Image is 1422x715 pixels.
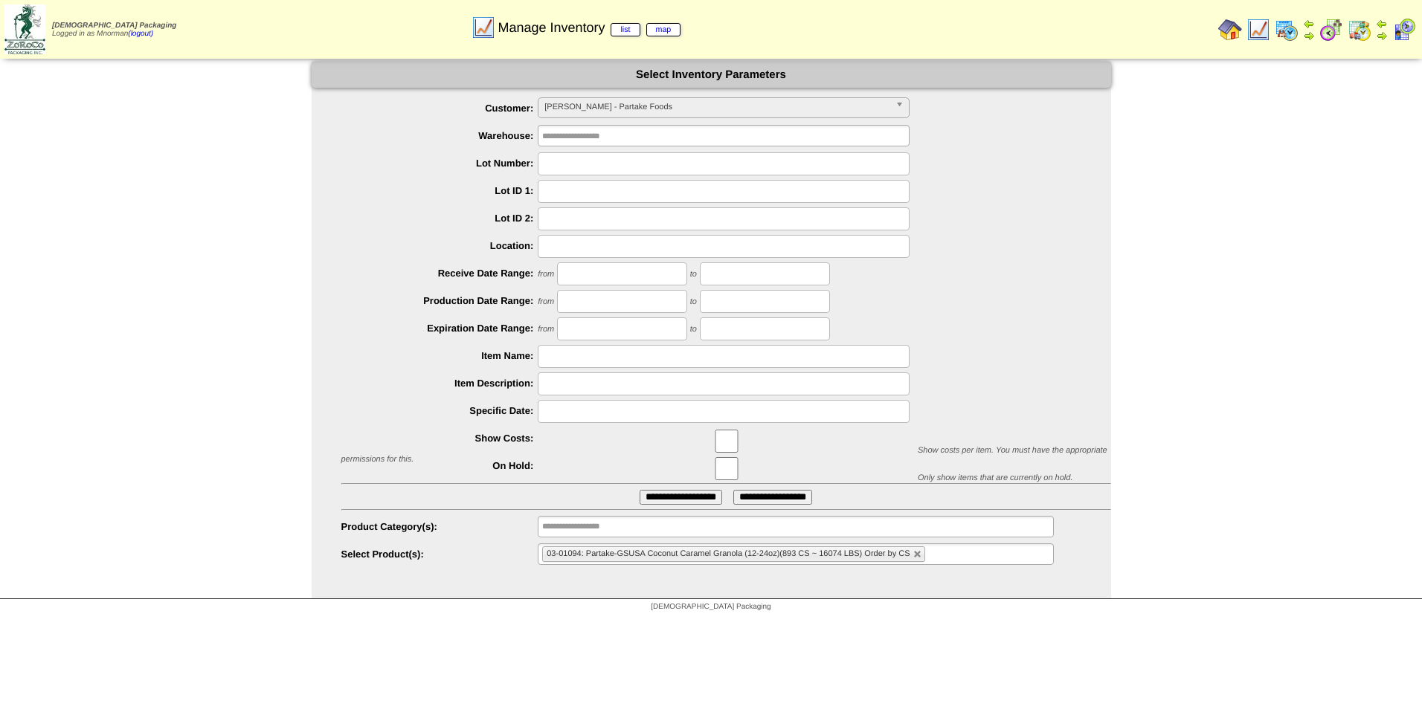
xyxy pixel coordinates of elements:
div: Select Inventory Parameters [312,62,1111,88]
span: [PERSON_NAME] - Partake Foods [544,98,889,116]
label: Select Product(s): [341,549,538,560]
img: calendarcustomer.gif [1392,18,1416,42]
span: to [690,325,697,334]
span: from [538,270,554,279]
label: Warehouse: [341,130,538,141]
label: Customer: [341,103,538,114]
span: to [690,270,697,279]
img: calendarprod.gif [1275,18,1299,42]
span: from [538,325,554,334]
label: Production Date Range: [341,295,538,306]
label: Receive Date Range: [341,268,538,279]
label: Show Costs: [341,433,538,444]
label: Expiration Date Range: [341,323,538,334]
a: list [611,23,640,36]
label: Location: [341,240,538,251]
span: 03-01094: Partake-GSUSA Coconut Caramel Granola (12-24oz)(893 CS ~ 16074 LBS) Order by CS [547,549,910,558]
img: calendarblend.gif [1319,18,1343,42]
label: Specific Date: [341,405,538,416]
label: On Hold: [341,460,538,471]
img: zoroco-logo-small.webp [4,4,45,54]
span: to [690,297,697,306]
span: Logged in as Mnorman [52,22,176,38]
span: Show costs per item. You must have the appropriate permissions for this. [341,446,1107,464]
span: from [538,297,554,306]
span: Only show items that are currently on hold. [918,473,1072,482]
span: [DEMOGRAPHIC_DATA] Packaging [52,22,176,30]
label: Lot ID 2: [341,213,538,224]
a: map [646,23,681,36]
img: arrowleft.gif [1376,18,1388,30]
span: Manage Inventory [498,20,681,36]
img: home.gif [1218,18,1242,42]
label: Lot Number: [341,158,538,169]
label: Lot ID 1: [341,185,538,196]
img: arrowright.gif [1376,30,1388,42]
label: Product Category(s): [341,521,538,532]
label: Item Name: [341,350,538,361]
img: line_graph.gif [1246,18,1270,42]
img: line_graph.gif [472,16,495,39]
a: (logout) [128,30,153,38]
label: Item Description: [341,378,538,389]
img: calendarinout.gif [1348,18,1371,42]
span: [DEMOGRAPHIC_DATA] Packaging [651,603,770,611]
img: arrowright.gif [1303,30,1315,42]
img: arrowleft.gif [1303,18,1315,30]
